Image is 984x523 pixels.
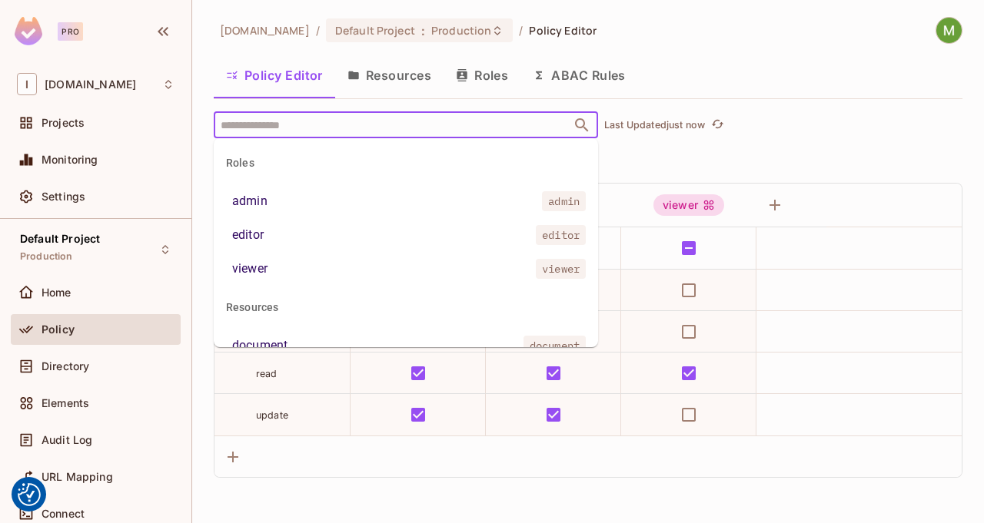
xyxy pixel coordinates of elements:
span: Settings [42,190,85,203]
li: / [316,23,320,38]
li: / [519,23,523,38]
span: Policy Editor [529,23,597,38]
button: Consent Preferences [18,483,41,506]
div: Pro [58,22,83,41]
span: read [256,368,278,379]
button: Resources [335,56,444,94]
span: the active workspace [220,23,310,38]
span: admin [542,191,586,211]
span: URL Mapping [42,471,113,483]
span: : [421,25,426,37]
div: viewer [653,194,724,216]
span: Home [42,286,71,299]
span: editor [536,225,586,245]
span: Click to refresh data [705,116,726,134]
div: viewer [232,260,268,278]
img: SReyMgAAAABJRU5ErkJggg== [15,17,42,45]
div: Roles [214,144,598,181]
span: Audit Log [42,434,92,446]
button: Close [571,114,593,136]
span: document [524,336,586,356]
div: editor [232,226,264,244]
img: Mikhail Yushkovskiy [936,18,962,43]
span: Production [431,23,491,38]
span: Workspace: inspectorio.com [45,78,136,91]
span: viewer [536,259,586,279]
button: Policy Editor [214,56,335,94]
div: document [232,336,288,355]
span: Projects [42,117,85,129]
span: refresh [711,118,724,133]
span: update [256,409,288,421]
button: refresh [708,116,726,134]
span: Monitoring [42,154,98,166]
span: Directory [42,360,89,372]
span: Production [20,250,73,263]
span: Policy [42,323,75,336]
div: admin [232,192,268,210]
span: Default Project [20,233,100,245]
button: Roles [444,56,520,94]
span: Default Project [335,23,415,38]
span: Elements [42,397,89,409]
img: Revisit consent button [18,483,41,506]
span: Connect [42,508,85,520]
span: I [17,73,37,95]
p: Last Updated just now [604,119,705,131]
button: ABAC Rules [520,56,638,94]
div: Resources [214,289,598,326]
